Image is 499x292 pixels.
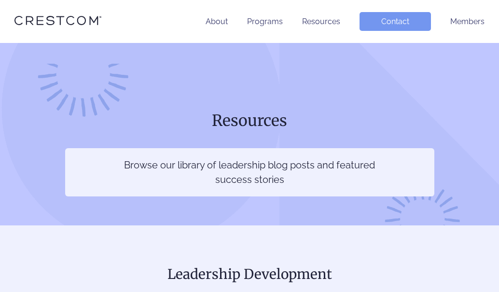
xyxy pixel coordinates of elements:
[206,17,228,26] a: About
[360,12,431,31] a: Contact
[302,17,340,26] a: Resources
[450,17,485,26] a: Members
[65,111,434,131] h1: Resources
[247,17,283,26] a: Programs
[124,158,376,187] p: Browse our library of leadership blog posts and featured success stories
[14,264,485,284] h2: Leadership Development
